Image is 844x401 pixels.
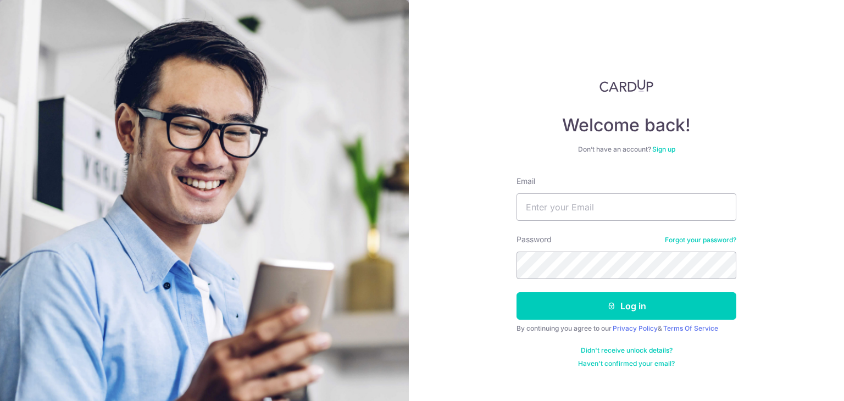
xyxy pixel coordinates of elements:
[517,145,736,154] div: Don’t have an account?
[517,234,552,245] label: Password
[581,346,673,355] a: Didn't receive unlock details?
[517,193,736,221] input: Enter your Email
[517,324,736,333] div: By continuing you agree to our &
[517,114,736,136] h4: Welcome back!
[578,359,675,368] a: Haven't confirmed your email?
[652,145,675,153] a: Sign up
[613,324,658,332] a: Privacy Policy
[517,292,736,320] button: Log in
[663,324,718,332] a: Terms Of Service
[517,176,535,187] label: Email
[599,79,653,92] img: CardUp Logo
[665,236,736,244] a: Forgot your password?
